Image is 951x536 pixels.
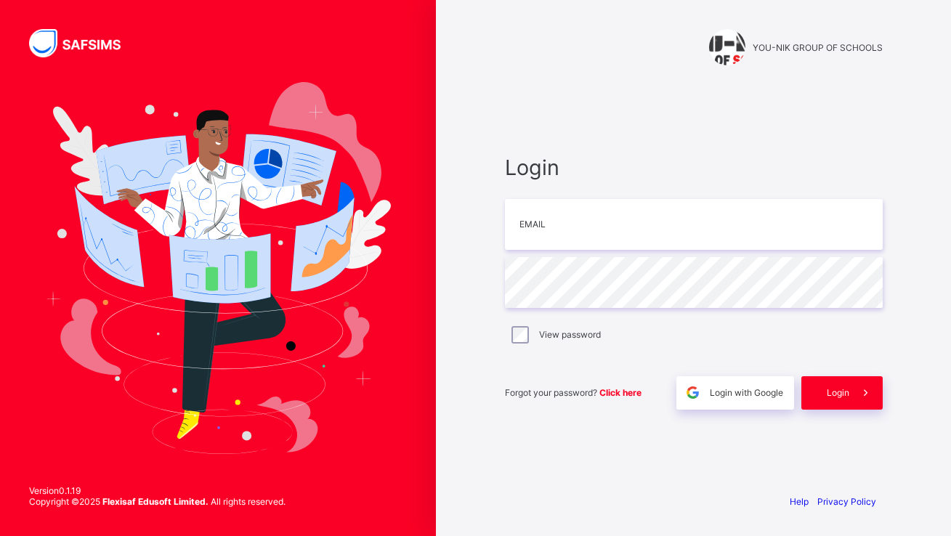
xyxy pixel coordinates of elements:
[505,387,642,398] span: Forgot your password?
[29,496,286,507] span: Copyright © 2025 All rights reserved.
[599,387,642,398] a: Click here
[102,496,209,507] strong: Flexisaf Edusoft Limited.
[684,384,701,401] img: google.396cfc9801f0270233282035f929180a.svg
[790,496,809,507] a: Help
[539,329,601,340] label: View password
[45,82,391,454] img: Hero Image
[505,155,883,180] span: Login
[710,387,783,398] span: Login with Google
[817,496,876,507] a: Privacy Policy
[29,29,138,57] img: SAFSIMS Logo
[753,42,883,53] span: YOU-NIK GROUP OF SCHOOLS
[827,387,849,398] span: Login
[29,485,286,496] span: Version 0.1.19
